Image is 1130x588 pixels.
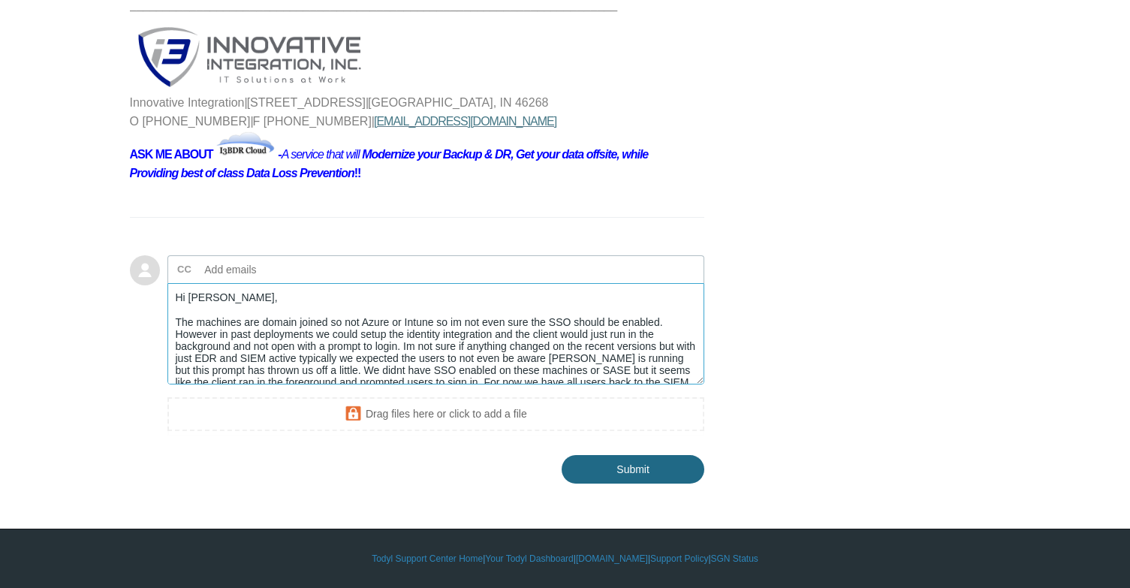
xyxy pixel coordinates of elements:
span: | [372,115,374,128]
a: [EMAIL_ADDRESS][DOMAIN_NAME] [374,115,556,128]
a: Support Policy [650,552,708,565]
i: Modernize your Backup & DR, Get your data offsite, while Providing best of class Data Loss Preven... [130,148,649,180]
span: Innovative Integration [STREET_ADDRESS] [GEOGRAPHIC_DATA], IN 46268 O [PHONE_NUMBER] F [PHONE_NUM... [130,96,549,128]
a: SGN Status [711,552,758,565]
span: | [366,96,368,109]
a: [DOMAIN_NAME] [576,552,648,565]
span: - [278,148,281,161]
input: Add emails [199,258,360,281]
a: Todyl Support Center Home [372,552,483,565]
label: CC [177,258,191,281]
span: !! [130,148,649,180]
span: | [250,115,252,128]
span: ASK ME ABOUT [130,148,213,161]
a: Your Todyl Dashboard [485,552,573,565]
span: | [245,96,247,109]
input: Submit [562,455,704,484]
textarea: Add your reply [167,283,705,384]
span: A service that will [282,148,360,161]
div: | | | | [130,552,1001,565]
